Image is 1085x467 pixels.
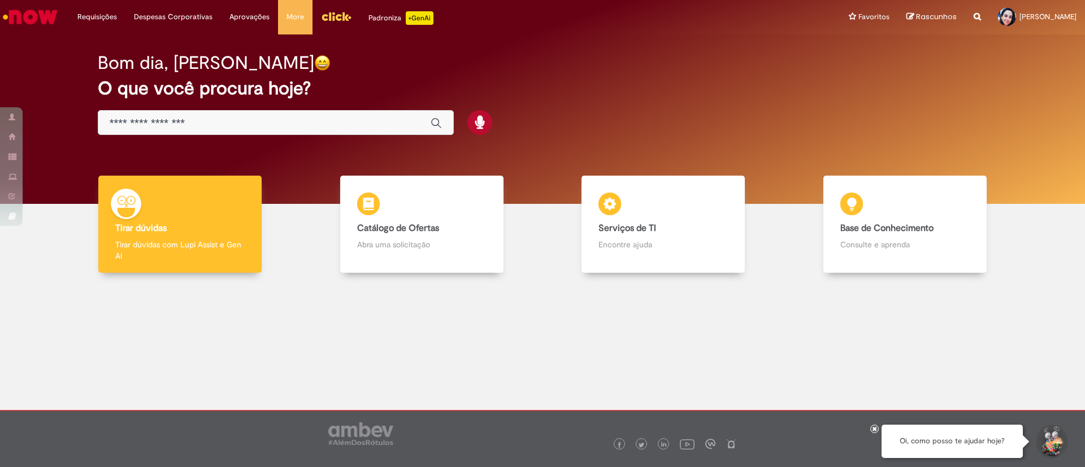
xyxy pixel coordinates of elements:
[906,12,957,23] a: Rascunhos
[840,239,970,250] p: Consulte e aprenda
[1,6,59,28] img: ServiceNow
[680,437,695,451] img: logo_footer_youtube.png
[784,176,1026,273] a: Base de Conhecimento Consulte e aprenda
[916,11,957,22] span: Rascunhos
[368,11,433,25] div: Padroniza
[287,11,304,23] span: More
[98,78,988,98] h2: O que você procura hoje?
[705,439,715,449] img: logo_footer_workplace.png
[598,222,656,234] b: Serviços de TI
[357,239,487,250] p: Abra uma solicitação
[321,8,351,25] img: click_logo_yellow_360x200.png
[1019,12,1077,21] span: [PERSON_NAME]
[115,222,167,234] b: Tirar dúvidas
[542,176,784,273] a: Serviços de TI Encontre ajuda
[314,55,331,71] img: happy-face.png
[301,176,543,273] a: Catálogo de Ofertas Abra uma solicitação
[98,53,314,73] h2: Bom dia, [PERSON_NAME]
[639,442,644,448] img: logo_footer_twitter.png
[858,11,889,23] span: Favoritos
[661,442,667,448] img: logo_footer_linkedin.png
[726,439,736,449] img: logo_footer_naosei.png
[115,239,245,261] p: Tirar dúvidas com Lupi Assist e Gen Ai
[1034,425,1068,459] button: Iniciar Conversa de Suporte
[229,11,270,23] span: Aprovações
[77,11,117,23] span: Requisições
[59,176,301,273] a: Tirar dúvidas Tirar dúvidas com Lupi Assist e Gen Ai
[328,422,393,445] img: logo_footer_ambev_rotulo_gray.png
[598,239,728,250] p: Encontre ajuda
[840,222,934,234] b: Base de Conhecimento
[882,425,1023,458] div: Oi, como posso te ajudar hoje?
[406,11,433,25] p: +GenAi
[134,11,212,23] span: Despesas Corporativas
[617,442,622,448] img: logo_footer_facebook.png
[357,222,439,234] b: Catálogo de Ofertas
